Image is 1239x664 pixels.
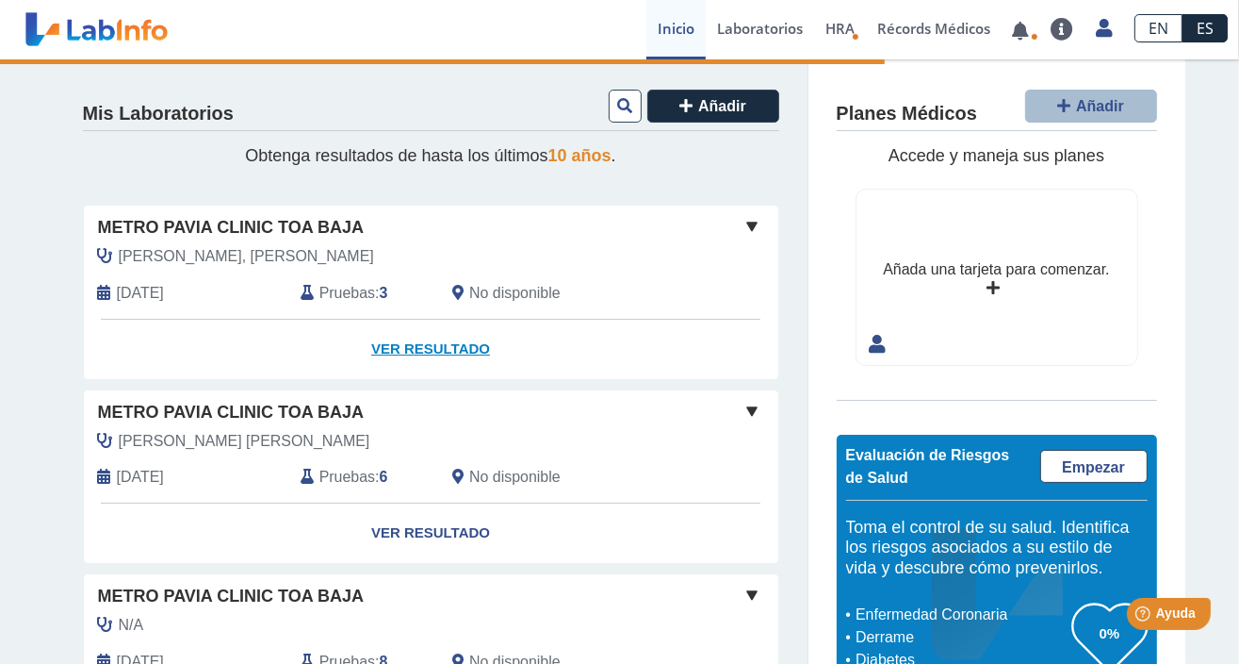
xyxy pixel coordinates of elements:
[1076,98,1124,114] span: Añadir
[846,518,1148,579] h5: Toma el control de su salud. Identifica los riesgos asociados a su estilo de vida y descubre cómo...
[1062,459,1125,475] span: Empezar
[83,103,234,125] h4: Mis Laboratorios
[119,430,370,453] span: Laborde Sanfiorenzo, Janine
[883,258,1109,281] div: Añada una tarjeta para comenzar.
[98,400,365,425] span: Metro Pavia Clinic Toa Baja
[319,466,375,489] span: Pruebas
[380,285,388,301] b: 3
[117,466,164,489] span: 2025-03-26
[647,90,779,123] button: Añadir
[84,320,778,379] a: Ver Resultado
[380,469,388,485] b: 6
[117,282,164,305] span: 2025-08-22
[1071,590,1218,643] iframe: Help widget launcher
[1025,90,1157,123] button: Añadir
[245,146,615,165] span: Obtenga resultados de hasta los últimos .
[98,584,365,609] span: Metro Pavia Clinic Toa Baja
[698,98,746,114] span: Añadir
[286,282,438,305] div: :
[548,146,611,165] span: 10 años
[1040,450,1148,483] a: Empezar
[846,447,1010,486] span: Evaluación de Riesgos de Salud
[119,245,374,268] span: Mattei Louis, Jorge
[319,282,375,305] span: Pruebas
[1134,14,1182,42] a: EN
[469,466,561,489] span: No disponible
[888,146,1104,165] span: Accede y maneja sus planes
[84,504,778,563] a: Ver Resultado
[851,626,1072,649] li: Derrame
[851,604,1072,626] li: Enfermedad Coronaria
[286,466,438,489] div: :
[469,282,561,305] span: No disponible
[1182,14,1228,42] a: ES
[837,103,977,125] h4: Planes Médicos
[825,19,855,38] span: HRA
[119,614,144,637] span: N/A
[98,215,365,241] span: Metro Pavia Clinic Toa Baja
